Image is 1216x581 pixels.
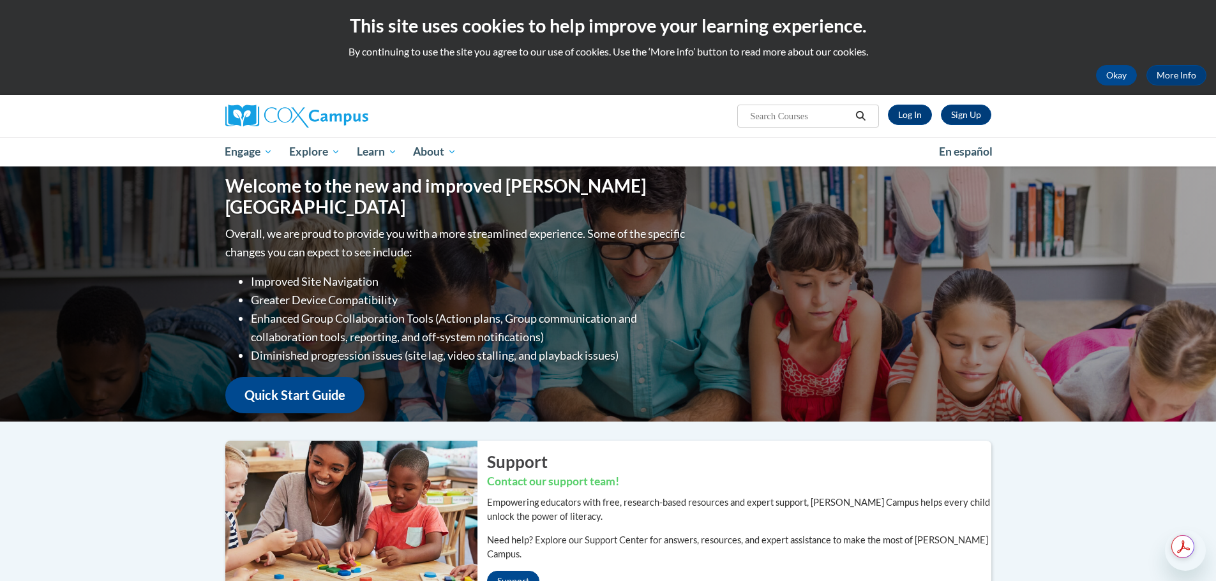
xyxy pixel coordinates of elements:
a: More Info [1146,65,1206,85]
span: Engage [225,144,273,159]
a: Learn [349,137,405,166]
button: Search [851,108,870,124]
span: Explore [289,144,340,159]
p: Need help? Explore our Support Center for answers, resources, and expert assistance to make the m... [487,533,991,561]
input: Search Courses [749,108,851,124]
a: Register [941,105,991,125]
li: Improved Site Navigation [251,272,688,291]
p: Empowering educators with free, research-based resources and expert support, [PERSON_NAME] Campus... [487,496,991,524]
div: Main menu [206,137,1010,166]
p: Overall, we are proud to provide you with a more streamlined experience. Some of the specific cha... [225,224,688,261]
img: Cox Campus [225,105,368,128]
li: Enhanced Group Collaboration Tools (Action plans, Group communication and collaboration tools, re... [251,309,688,346]
li: Greater Device Compatibility [251,291,688,309]
a: About [405,137,465,166]
a: Quick Start Guide [225,377,364,413]
span: Learn [357,144,397,159]
a: Engage [217,137,281,166]
h2: This site uses cookies to help improve your learning experience. [10,13,1206,38]
span: En español [939,145,993,158]
a: Log In [888,105,932,125]
h2: Support [487,450,991,473]
a: Explore [281,137,349,166]
h3: Contact our support team! [487,474,991,490]
p: By continuing to use the site you agree to our use of cookies. Use the ‘More info’ button to read... [10,45,1206,59]
a: En español [931,138,1001,165]
button: Okay [1096,65,1137,85]
h1: Welcome to the new and improved [PERSON_NAME][GEOGRAPHIC_DATA] [225,175,688,218]
iframe: Button to launch messaging window [1165,530,1206,571]
li: Diminished progression issues (site lag, video stalling, and playback issues) [251,346,688,365]
span: About [413,144,456,159]
a: Cox Campus [225,105,468,128]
